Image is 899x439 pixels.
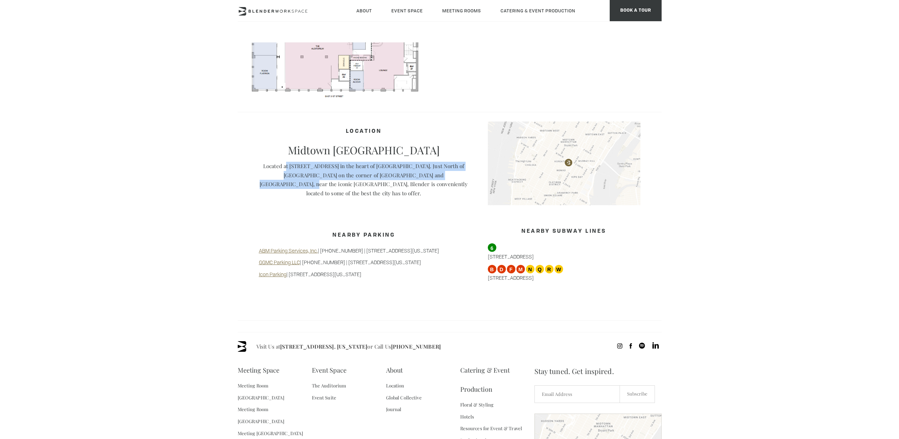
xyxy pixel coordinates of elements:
[534,361,662,382] span: Stay tuned. Get inspired.
[259,271,286,278] a: Icon Parking
[259,247,318,254] a: ABM Parking Services, Inc.
[534,385,620,403] input: Email Address
[488,265,640,281] p: [STREET_ADDRESS]
[391,343,441,350] a: [PHONE_NUMBER]
[259,162,469,198] p: Located at [STREET_ADDRESS] in the heart of [GEOGRAPHIC_DATA]. Just North of [GEOGRAPHIC_DATA] on...
[497,265,506,273] span: D
[536,265,544,273] span: Q
[460,399,494,411] a: Floral & Styling
[545,265,554,273] span: R
[312,361,347,380] a: Event Space
[386,403,402,415] a: Journal
[238,403,312,427] a: Meeting Room [GEOGRAPHIC_DATA]
[259,247,469,254] p: | [PHONE_NUMBER] | [STREET_ADDRESS][US_STATE]
[460,361,534,399] a: Catering & Event Production
[238,380,312,404] a: Meeting Room [GEOGRAPHIC_DATA]
[488,265,496,273] span: B
[259,125,469,138] h4: Location
[259,144,469,156] p: Midtown [GEOGRAPHIC_DATA]
[280,343,367,350] a: [STREET_ADDRESS]. [US_STATE]
[256,341,441,352] span: Visit Us at or Call Us
[507,265,515,273] span: F
[312,392,336,404] a: Event Suite
[488,121,640,206] img: blender-map.jpg
[259,229,469,242] h3: Nearby Parking
[238,361,280,380] a: Meeting Space
[312,380,347,392] a: The Auditorium
[488,243,640,260] p: [STREET_ADDRESS]
[516,265,525,273] span: M
[259,259,469,266] p: | [PHONE_NUMBER] | [STREET_ADDRESS][US_STATE]
[488,243,496,252] span: 6
[555,265,563,273] span: W
[259,271,469,278] p: | [STREET_ADDRESS][US_STATE]
[460,411,474,423] a: Hotels
[386,361,403,380] a: About
[386,380,404,392] a: Location
[386,392,422,404] a: Global Collective
[620,385,655,403] input: Subscribe
[259,259,300,266] a: GGMC Parking LLC
[488,225,640,238] h3: Nearby Subway Lines
[526,265,534,273] span: N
